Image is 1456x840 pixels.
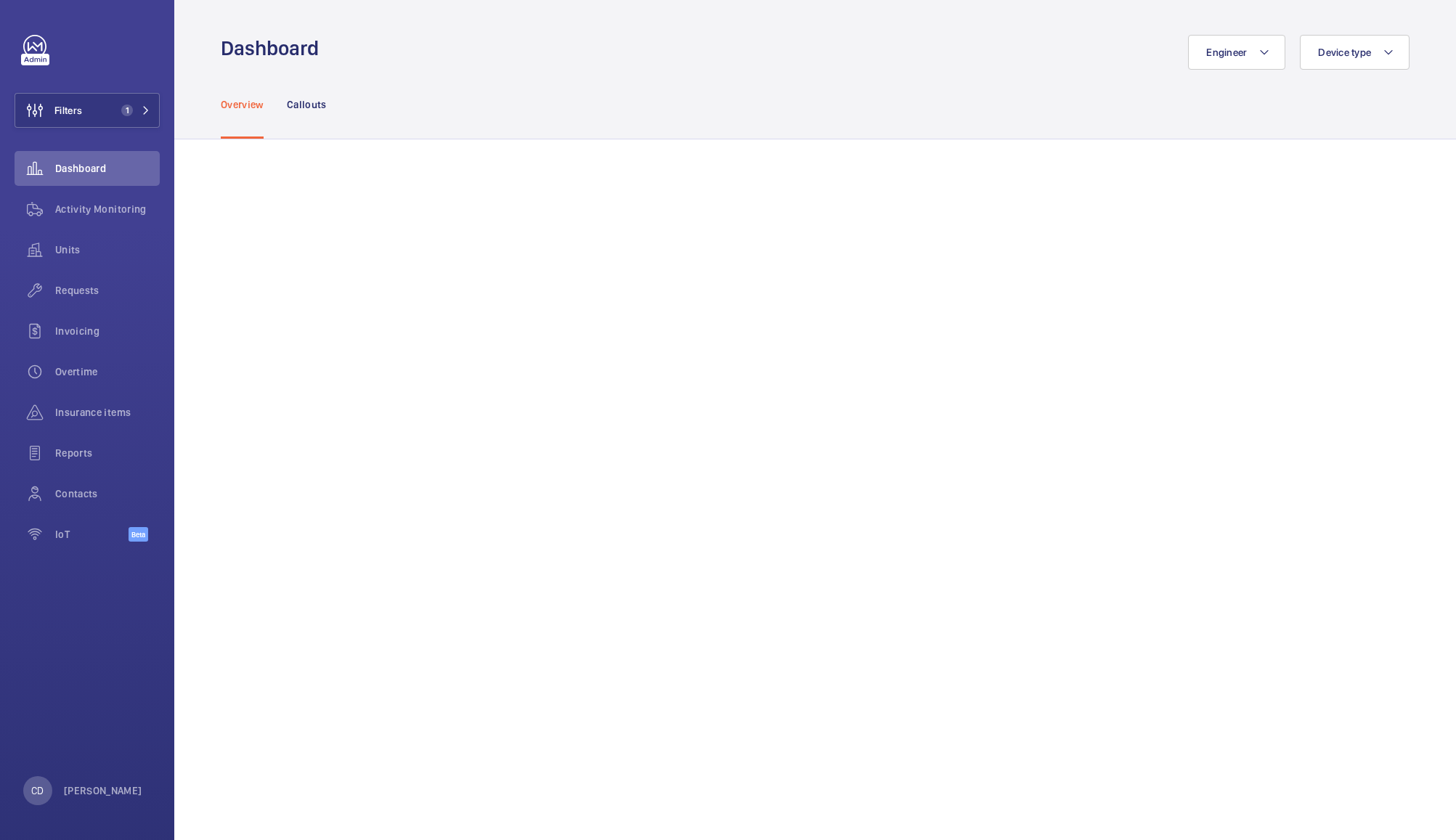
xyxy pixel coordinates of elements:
[54,103,82,118] span: Filters
[55,242,160,257] span: Units
[129,527,148,542] span: Beta
[31,783,44,798] p: CD
[121,105,133,116] span: 1
[1300,35,1410,70] button: Device type
[221,97,264,112] p: Overview
[1318,46,1371,58] span: Device type
[55,405,160,420] span: Insurance items
[1206,46,1247,58] span: Engineer
[55,161,160,176] span: Dashboard
[55,202,160,216] span: Activity Monitoring
[55,283,160,298] span: Requests
[55,486,160,501] span: Contacts
[55,446,160,460] span: Reports
[55,527,129,542] span: IoT
[15,93,160,128] button: Filters1
[221,35,328,62] h1: Dashboard
[55,324,160,338] span: Invoicing
[1188,35,1285,70] button: Engineer
[64,783,142,798] p: [PERSON_NAME]
[287,97,327,112] p: Callouts
[55,364,160,379] span: Overtime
